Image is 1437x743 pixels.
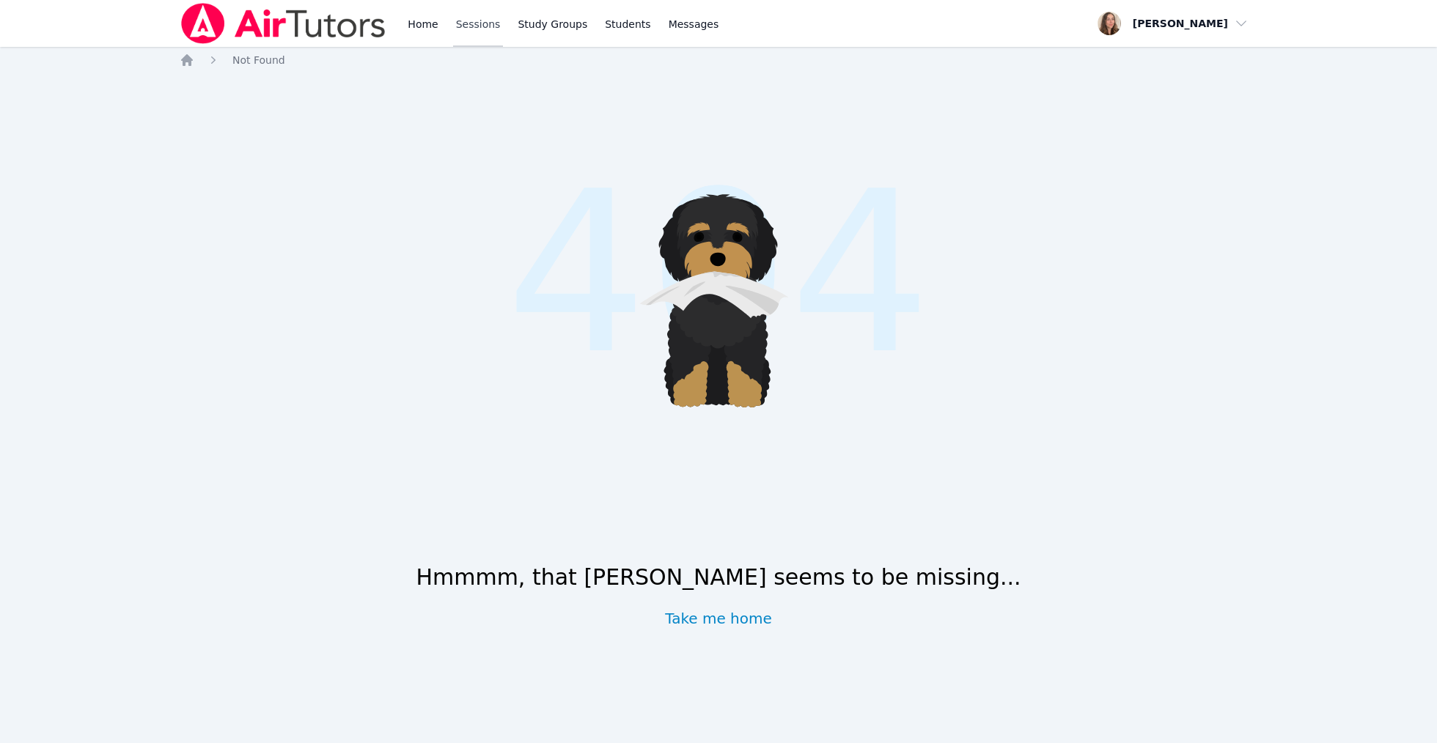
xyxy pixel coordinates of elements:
span: Not Found [232,54,285,66]
span: 404 [506,106,932,440]
a: Not Found [232,53,285,67]
a: Take me home [665,608,772,629]
nav: Breadcrumb [180,53,1257,67]
h1: Hmmmm, that [PERSON_NAME] seems to be missing... [416,564,1021,591]
img: Air Tutors [180,3,387,44]
span: Messages [669,17,719,32]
